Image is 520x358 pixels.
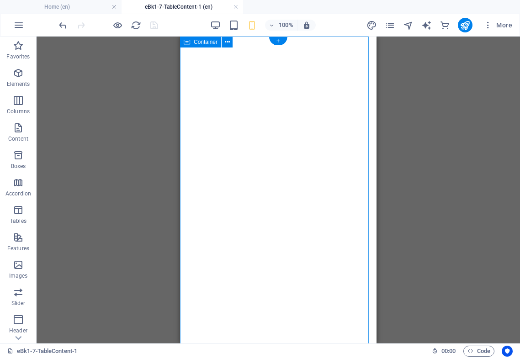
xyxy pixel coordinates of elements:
button: design [366,20,377,31]
p: Images [9,272,28,279]
i: Commerce [440,20,450,31]
button: Usercentrics [502,346,513,357]
p: Header [9,327,27,334]
span: Code [467,346,490,357]
span: More [483,21,512,30]
button: More [480,18,516,32]
button: pages [385,20,396,31]
i: Pages (Ctrl+Alt+S) [385,20,395,31]
button: Click here to leave preview mode and continue editing [112,20,123,31]
button: text_generator [421,20,432,31]
button: reload [130,20,141,31]
p: Slider [11,300,26,307]
a: Click to cancel selection. Double-click to open Pages [7,346,77,357]
h6: 100% [279,20,293,31]
i: Navigator [403,20,414,31]
button: publish [458,18,472,32]
p: Elements [7,80,30,88]
h4: eBk1-7-TableContent-1 (en) [122,2,243,12]
p: Boxes [11,163,26,170]
span: : [448,347,449,354]
h6: Session time [432,346,456,357]
span: 00 00 [441,346,456,357]
button: Code [463,346,494,357]
div: + [269,37,287,45]
p: Favorites [6,53,30,60]
p: Columns [7,108,30,115]
i: Publish [460,20,470,31]
i: Undo: Change text (Ctrl+Z) [58,20,68,31]
i: On resize automatically adjust zoom level to fit chosen device. [302,21,311,29]
button: 100% [265,20,297,31]
i: AI Writer [421,20,432,31]
i: Design (Ctrl+Alt+Y) [366,20,377,31]
span: Container [194,39,218,45]
p: Features [7,245,29,252]
button: undo [57,20,68,31]
p: Content [8,135,28,142]
p: Accordion [5,190,31,197]
p: Tables [10,217,27,225]
button: navigator [403,20,414,31]
button: commerce [440,20,451,31]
